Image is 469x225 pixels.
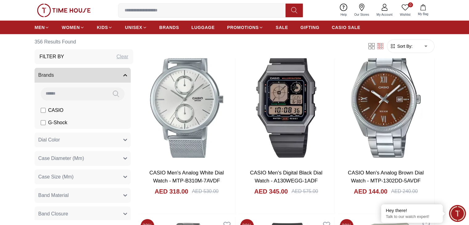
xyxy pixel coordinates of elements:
[35,24,45,31] span: MEN
[97,24,108,31] span: KIDS
[35,170,131,184] button: Case Size (Mm)
[154,187,188,196] h4: AED 318.00
[62,22,84,33] a: WOMEN
[35,188,131,203] button: Band Material
[276,22,288,33] a: SALE
[38,136,60,144] span: Dial Color
[337,2,351,18] a: Help
[238,37,335,164] img: CASIO Men's Digital Black Dial Watch - A130WEGG-1ADF
[391,188,418,195] div: AED 240.00
[276,24,288,31] span: SALE
[449,205,466,222] div: Chat Widget
[227,24,259,31] span: PROMOTIONS
[138,37,235,164] img: CASIO Men's Analog White Dial Watch - MTP-B310M-7AVDF
[397,12,413,17] span: Wishlist
[125,22,147,33] a: UNISEX
[35,207,131,221] button: Band Closure
[348,170,424,184] a: CASIO Men's Analog Brown Dial Watch - MTP-1302DD-5AVDF
[35,35,133,49] h6: 356 Results Found
[38,210,68,218] span: Band Closure
[38,155,84,162] span: Case Diameter (Mm)
[62,24,80,31] span: WOMEN
[354,187,387,196] h4: AED 144.00
[35,68,131,83] button: Brands
[351,2,373,18] a: Our Stores
[386,214,438,219] p: Talk to our watch expert!
[37,4,91,17] img: ...
[117,53,128,60] div: Clear
[48,119,67,126] span: G-Shock
[97,22,113,33] a: KIDS
[191,22,215,33] a: LUGGAGE
[374,12,395,17] span: My Account
[35,22,49,33] a: MEN
[39,53,64,60] h3: Filter By
[415,12,431,16] span: My Bag
[396,43,413,49] span: Sort By:
[159,22,179,33] a: BRANDS
[192,188,218,195] div: AED 530.00
[338,12,349,17] span: Help
[300,24,319,31] span: GIFTING
[250,170,323,184] a: CASIO Men's Digital Black Dial Watch - A130WEGG-1ADF
[41,120,46,125] input: G-Shock
[337,37,434,164] img: CASIO Men's Analog Brown Dial Watch - MTP-1302DD-5AVDF
[159,24,179,31] span: BRANDS
[386,207,438,214] div: Hey there!
[332,22,360,33] a: CASIO SALE
[254,187,288,196] h4: AED 345.00
[125,24,142,31] span: UNISEX
[191,24,215,31] span: LUGGAGE
[41,108,46,113] input: CASIO
[408,2,413,7] span: 0
[396,2,414,18] a: 0Wishlist
[38,192,69,199] span: Band Material
[35,133,131,147] button: Dial Color
[390,43,413,49] button: Sort By:
[291,188,318,195] div: AED 575.00
[149,170,224,184] a: CASIO Men's Analog White Dial Watch - MTP-B310M-7AVDF
[414,3,432,18] button: My Bag
[332,24,360,31] span: CASIO SALE
[48,107,64,114] span: CASIO
[352,12,372,17] span: Our Stores
[300,22,319,33] a: GIFTING
[38,173,74,181] span: Case Size (Mm)
[38,72,54,79] span: Brands
[227,22,263,33] a: PROMOTIONS
[35,151,131,166] button: Case Diameter (Mm)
